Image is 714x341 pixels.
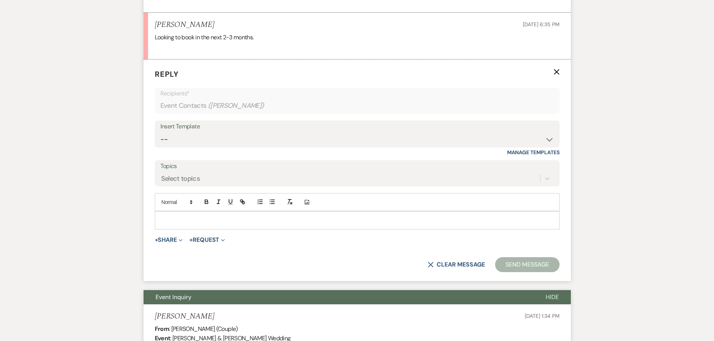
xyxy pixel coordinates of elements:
[155,312,214,321] h5: [PERSON_NAME]
[507,149,560,156] a: Manage Templates
[160,98,554,113] div: Event Contacts
[534,290,571,304] button: Hide
[155,69,179,79] span: Reply
[546,293,559,301] span: Hide
[155,33,560,52] div: Looking to book in the next 2-3 months.
[208,101,264,111] span: ( [PERSON_NAME] )
[155,237,183,243] button: Share
[523,21,559,28] span: [DATE] 6:35 PM
[156,293,192,301] span: Event Inquiry
[495,257,559,272] button: Send Message
[189,237,193,243] span: +
[160,161,554,172] label: Topics
[144,290,534,304] button: Event Inquiry
[160,89,554,98] p: Recipients*
[155,237,158,243] span: +
[189,237,225,243] button: Request
[161,174,200,184] div: Select topics
[428,262,485,268] button: Clear message
[155,20,214,30] h5: [PERSON_NAME]
[155,325,169,333] b: From
[525,313,559,319] span: [DATE] 1:34 PM
[160,121,554,132] div: Insert Template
